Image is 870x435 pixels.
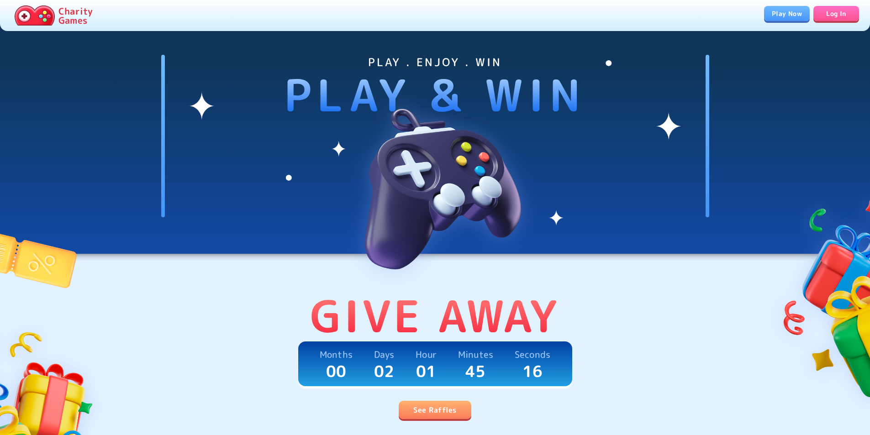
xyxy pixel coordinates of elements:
img: hero-image [321,69,549,298]
a: See Raffles [399,401,471,419]
p: 45 [465,362,486,381]
img: gifts [764,175,870,418]
img: Charity.Games [15,5,55,26]
p: Days [374,347,394,362]
p: 01 [416,362,437,381]
p: Minutes [458,347,493,362]
p: 02 [374,362,395,381]
a: Log In [813,6,859,21]
p: 00 [326,362,347,381]
a: Months00Days02Hour01Minutes45Seconds16 [298,341,572,386]
p: Months [320,347,353,362]
a: Play Now [764,6,810,21]
p: 16 [522,362,543,381]
p: Hour [416,347,437,362]
a: Charity Games [11,4,96,27]
img: shines [189,55,682,232]
p: Give Away [310,290,560,341]
p: Seconds [515,347,550,362]
p: Charity Games [58,6,93,25]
